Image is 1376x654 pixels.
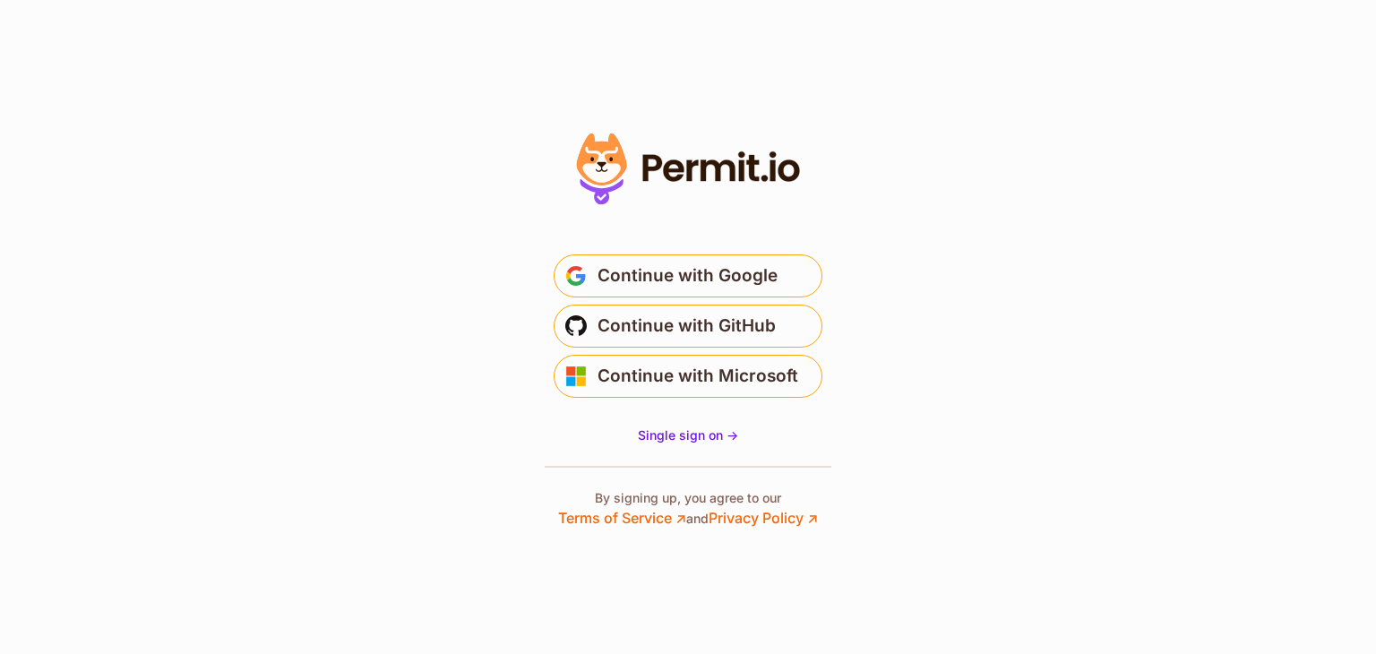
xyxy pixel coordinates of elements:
a: Terms of Service ↗ [558,509,686,527]
a: Single sign on -> [638,426,738,444]
button: Continue with Microsoft [554,355,822,398]
span: Single sign on -> [638,427,738,443]
span: Continue with Microsoft [598,362,798,391]
a: Privacy Policy ↗ [709,509,818,527]
p: By signing up, you agree to our and [558,489,818,529]
span: Continue with Google [598,262,778,290]
button: Continue with Google [554,254,822,297]
span: Continue with GitHub [598,312,776,340]
button: Continue with GitHub [554,305,822,348]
